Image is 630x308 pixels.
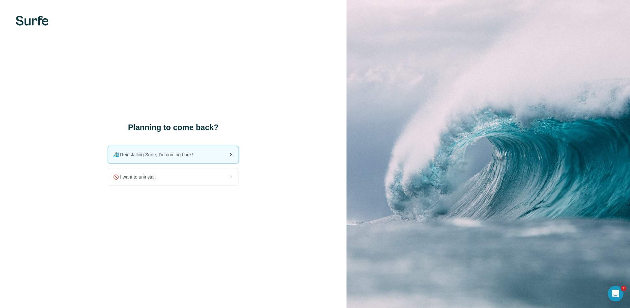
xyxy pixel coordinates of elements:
img: Surfe's logo [16,16,49,26]
span: 1 [621,286,626,291]
h1: Planning to come back? [108,122,239,133]
span: 🏄🏻‍♂️ Reinstalling Surfe, I'm coming back! [113,151,198,158]
span: 🚫 I want to uninstall [113,174,161,180]
iframe: Intercom live chat [608,286,623,301]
